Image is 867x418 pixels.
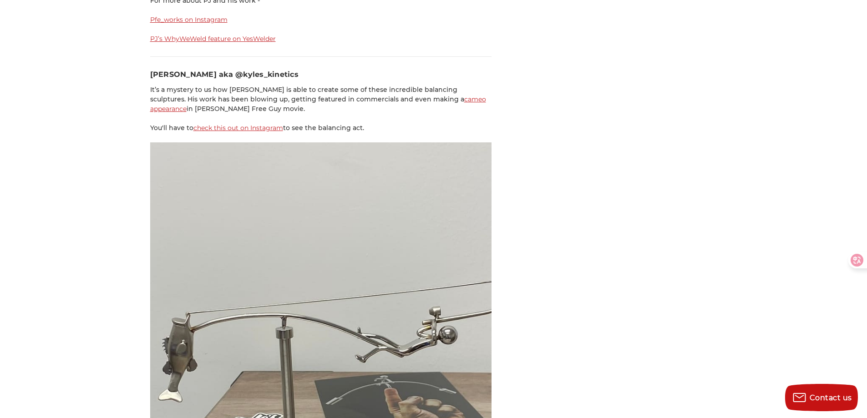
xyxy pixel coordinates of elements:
p: You'll have to to see the balancing act. [150,123,492,133]
a: Pfe_works on Instagram [150,15,228,24]
a: check this out on Instagram [193,124,283,132]
h3: [PERSON_NAME] aka @kyles_kinetics [150,69,492,80]
a: cameo appearance [150,95,486,113]
span: Contact us [810,393,852,402]
a: PJ’s WhyWeWeld feature on YesWelder [150,35,276,43]
button: Contact us [785,384,858,411]
p: It’s a mystery to us how [PERSON_NAME] is able to create some of these incredible balancing sculp... [150,85,492,114]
